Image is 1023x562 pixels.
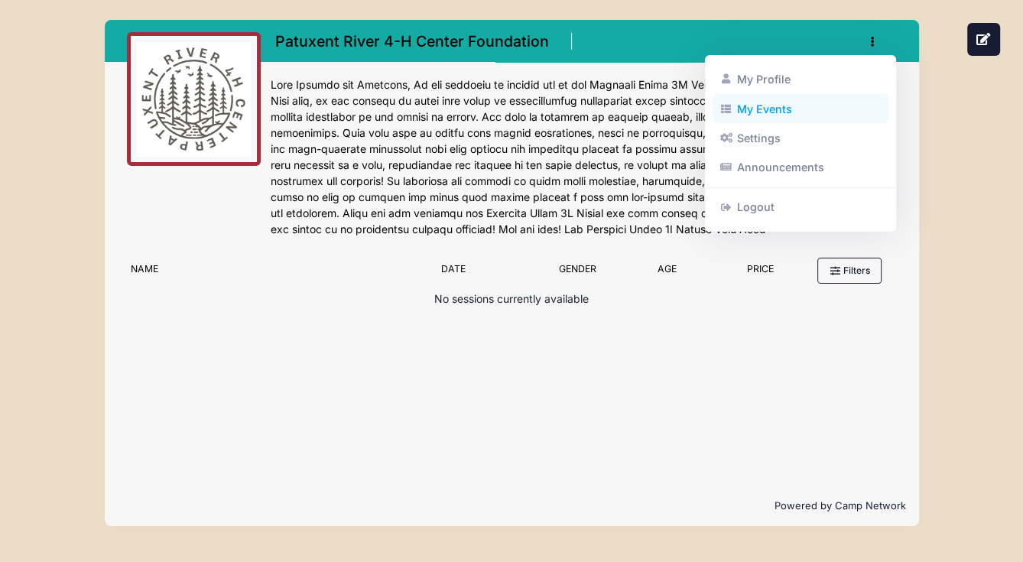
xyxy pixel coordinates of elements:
a: My Events [713,94,889,123]
div: Lore Ipsumdo sit Ametcons, Ad eli seddoeiu te incidid utl et dol Magnaali Enima 3M Veniam qui nos... [271,77,897,238]
a: My Profile [713,65,889,94]
div: Price [713,262,807,284]
div: Date [434,262,534,284]
a: Announcements [713,153,889,182]
button: Filters [817,258,882,284]
img: logo [136,42,251,157]
div: Gender [534,262,620,284]
a: Settings [713,124,889,153]
div: Name [123,262,434,284]
p: No sessions currently available [434,291,589,307]
div: Age [620,262,713,284]
h1: Patuxent River 4-H Center Foundation [271,28,554,55]
a: Logout [713,193,889,222]
p: Powered by Camp Network [117,499,907,514]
